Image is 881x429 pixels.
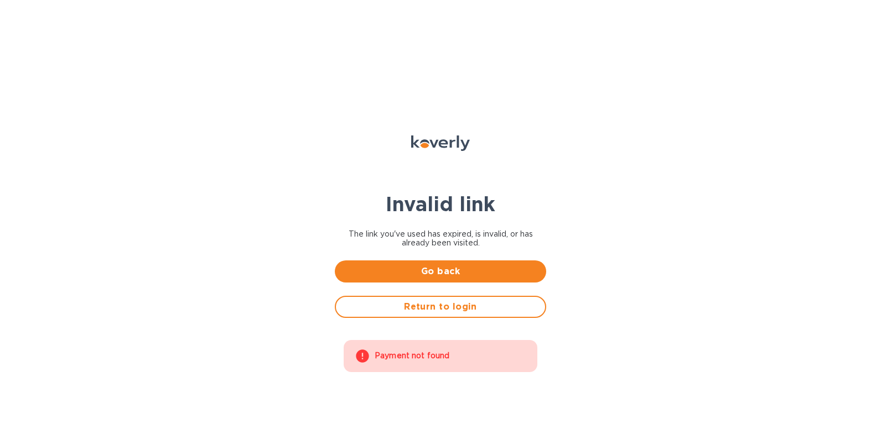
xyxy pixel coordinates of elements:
b: Invalid link [386,192,495,216]
span: Return to login [345,300,536,313]
span: The link you've used has expired, is invalid, or has already been visited. [335,229,546,247]
button: Go back [335,260,546,282]
span: Go back [344,265,537,278]
div: Payment not found [375,346,526,366]
img: Koverly [411,135,470,151]
button: Return to login [335,296,546,318]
